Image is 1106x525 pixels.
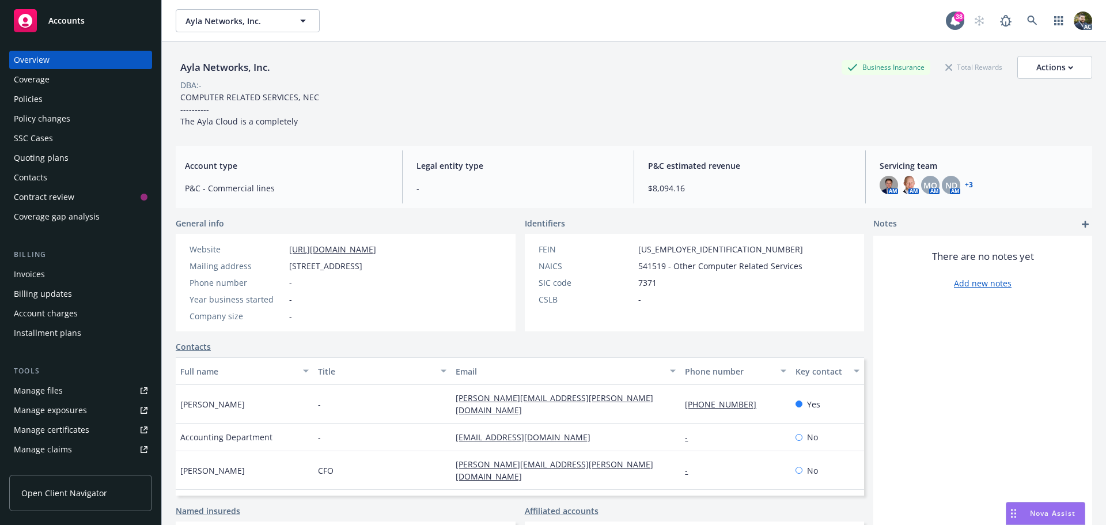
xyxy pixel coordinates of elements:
span: 7371 [638,277,657,289]
span: ND [945,179,957,191]
span: [STREET_ADDRESS] [289,260,362,272]
div: Billing updates [14,285,72,303]
span: There are no notes yet [932,250,1034,263]
a: Billing updates [9,285,152,303]
div: Account charges [14,304,78,323]
a: Manage claims [9,440,152,459]
span: - [318,431,321,443]
a: [PERSON_NAME][EMAIL_ADDRESS][PERSON_NAME][DOMAIN_NAME] [456,392,653,416]
span: P&C - Commercial lines [185,182,388,194]
span: General info [176,217,224,229]
div: Policy changes [14,109,70,128]
a: Contacts [9,168,152,187]
a: add [1078,217,1092,231]
a: Contacts [176,341,211,353]
a: Invoices [9,265,152,284]
button: Full name [176,357,313,385]
a: Manage exposures [9,401,152,420]
a: Account charges [9,304,152,323]
span: - [289,293,292,305]
span: - [289,277,292,289]
a: +3 [965,182,973,188]
span: $8,094.16 [648,182,851,194]
button: Title [313,357,451,385]
div: Contract review [14,188,74,206]
span: - [318,398,321,410]
a: - [685,432,697,443]
div: Policies [14,90,43,108]
div: Phone number [190,277,285,289]
span: - [416,182,620,194]
a: Manage BORs [9,460,152,478]
a: Affiliated accounts [525,505,599,517]
div: Actions [1036,56,1073,78]
div: NAICS [539,260,634,272]
a: Contract review [9,188,152,206]
span: MQ [923,179,937,191]
div: Year business started [190,293,285,305]
span: 541519 - Other Computer Related Services [638,260,802,272]
div: Email [456,365,663,377]
a: Manage files [9,382,152,400]
a: Overview [9,51,152,69]
a: [PERSON_NAME][EMAIL_ADDRESS][PERSON_NAME][DOMAIN_NAME] [456,459,653,482]
span: Accounting Department [180,431,272,443]
span: [PERSON_NAME] [180,398,245,410]
span: Account type [185,160,388,172]
div: Invoices [14,265,45,284]
div: Phone number [685,365,773,377]
span: [US_EMPLOYER_IDENTIFICATION_NUMBER] [638,243,803,255]
a: Policy changes [9,109,152,128]
div: Full name [180,365,296,377]
div: Billing [9,249,152,260]
div: Tools [9,365,152,377]
span: Legal entity type [416,160,620,172]
div: CSLB [539,293,634,305]
div: Overview [14,51,50,69]
a: - [685,465,697,476]
a: Switch app [1047,9,1070,32]
a: Report a Bug [994,9,1017,32]
img: photo [880,176,898,194]
img: photo [1074,12,1092,30]
a: SSC Cases [9,129,152,148]
a: [EMAIL_ADDRESS][DOMAIN_NAME] [456,432,600,443]
div: Quoting plans [14,149,69,167]
span: No [807,464,818,477]
div: Coverage gap analysis [14,207,100,226]
div: DBA: - [180,79,202,91]
div: Installment plans [14,324,81,342]
a: [URL][DOMAIN_NAME] [289,244,376,255]
div: Mailing address [190,260,285,272]
a: Coverage [9,70,152,89]
div: Ayla Networks, Inc. [176,60,275,75]
span: [PERSON_NAME] [180,464,245,477]
button: Key contact [791,357,864,385]
span: Yes [807,398,820,410]
button: Ayla Networks, Inc. [176,9,320,32]
span: Accounts [48,16,85,25]
span: No [807,431,818,443]
div: FEIN [539,243,634,255]
div: SSC Cases [14,129,53,148]
a: Add new notes [954,277,1012,289]
span: Ayla Networks, Inc. [185,15,285,27]
a: [PHONE_NUMBER] [685,399,766,410]
div: Manage certificates [14,421,89,439]
span: - [638,293,641,305]
button: Email [451,357,680,385]
span: CFO [318,464,334,477]
a: Accounts [9,5,152,37]
span: Open Client Navigator [21,487,107,499]
a: Manage certificates [9,421,152,439]
div: Business Insurance [842,60,930,74]
img: photo [900,176,919,194]
button: Nova Assist [1006,502,1085,525]
div: Total Rewards [940,60,1008,74]
span: Notes [873,217,897,231]
a: Policies [9,90,152,108]
span: COMPUTER RELATED SERVICES, NEC ---------- The Ayla Cloud is a completely [180,92,319,127]
div: Website [190,243,285,255]
span: - [289,310,292,322]
span: P&C estimated revenue [648,160,851,172]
